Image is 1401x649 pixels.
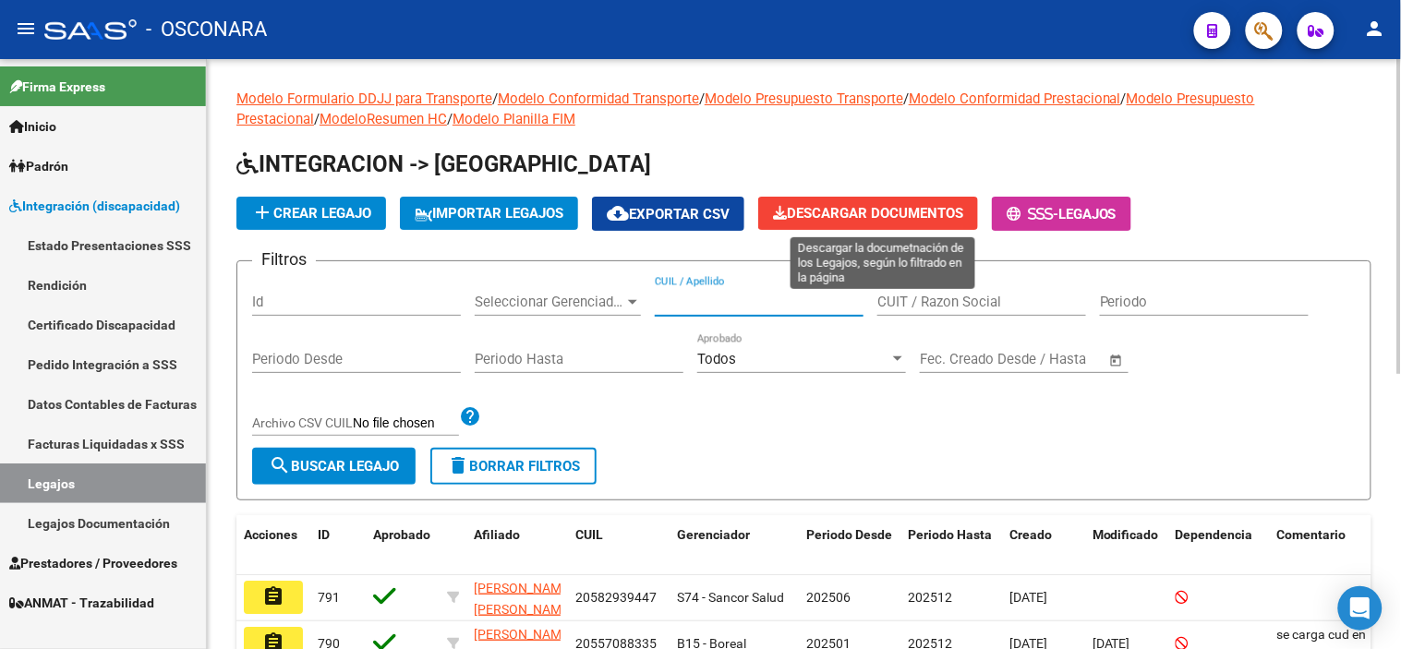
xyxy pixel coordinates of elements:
datatable-header-cell: Aprobado [366,515,440,576]
span: 202512 [908,590,952,605]
input: Fecha inicio [920,351,995,367]
input: Archivo CSV CUIL [353,415,459,432]
a: ModeloResumen HC [320,111,447,127]
span: Exportar CSV [607,206,730,222]
a: Modelo Presupuesto Transporte [705,90,903,107]
span: Periodo Desde [806,527,892,542]
span: - [1007,206,1058,222]
mat-icon: person [1364,18,1386,40]
span: ID [318,527,330,542]
mat-icon: assignment [262,585,284,607]
datatable-header-cell: Gerenciador [670,515,799,576]
datatable-header-cell: Comentario [1270,515,1381,576]
input: Fecha fin [1011,351,1101,367]
a: Modelo Conformidad Prestacional [909,90,1121,107]
mat-icon: search [269,454,291,476]
datatable-header-cell: ID [310,515,366,576]
datatable-header-cell: Dependencia [1168,515,1270,576]
span: Creado [1009,527,1052,542]
a: Modelo Conformidad Transporte [498,90,699,107]
span: Gerenciador [677,527,750,542]
datatable-header-cell: CUIL [568,515,670,576]
a: Modelo Planilla FIM [453,111,575,127]
button: Buscar Legajo [252,448,416,485]
datatable-header-cell: Afiliado [466,515,568,576]
span: Aprobado [373,527,430,542]
span: Afiliado [474,527,520,542]
span: Padrón [9,156,68,176]
datatable-header-cell: Periodo Hasta [900,515,1002,576]
span: Archivo CSV CUIL [252,415,353,430]
span: Integración (discapacidad) [9,196,180,216]
span: Seleccionar Gerenciador [475,294,624,310]
button: Exportar CSV [592,197,744,231]
button: -Legajos [992,197,1131,231]
span: IMPORTAR LEGAJOS [415,205,563,222]
span: Buscar Legajo [269,458,399,475]
span: - OSCONARA [146,9,267,50]
span: S74 - Sancor Salud [677,590,784,605]
span: [DATE] [1009,590,1047,605]
span: Crear Legajo [251,205,371,222]
span: CUIL [575,527,603,542]
div: Open Intercom Messenger [1338,586,1383,631]
span: Prestadores / Proveedores [9,553,177,573]
span: 791 [318,590,340,605]
datatable-header-cell: Periodo Desde [799,515,900,576]
mat-icon: delete [447,454,469,476]
span: Borrar Filtros [447,458,580,475]
span: 20582939447 [575,590,657,605]
datatable-header-cell: Acciones [236,515,310,576]
span: Dependencia [1176,527,1253,542]
span: INTEGRACION -> [GEOGRAPHIC_DATA] [236,151,651,177]
h3: Filtros [252,246,316,272]
datatable-header-cell: Modificado [1085,515,1168,576]
mat-icon: help [459,405,481,427]
span: Legajos [1058,206,1117,222]
mat-icon: cloud_download [607,202,629,224]
button: Crear Legajo [236,197,386,230]
span: 202506 [806,590,851,605]
button: Descargar Documentos [758,197,978,230]
span: Inicio [9,116,56,137]
span: Descargar Documentos [773,205,963,222]
button: Borrar Filtros [430,448,597,485]
span: [PERSON_NAME] [PERSON_NAME] [474,581,573,617]
span: Periodo Hasta [908,527,992,542]
a: Modelo Formulario DDJJ para Transporte [236,90,492,107]
mat-icon: add [251,201,273,223]
span: ANMAT - Trazabilidad [9,593,154,613]
mat-icon: menu [15,18,37,40]
datatable-header-cell: Creado [1002,515,1085,576]
button: IMPORTAR LEGAJOS [400,197,578,230]
span: Modificado [1093,527,1159,542]
span: Todos [697,351,736,367]
button: Open calendar [1106,350,1128,371]
span: Acciones [244,527,297,542]
span: Comentario [1277,527,1347,542]
span: Firma Express [9,77,105,97]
